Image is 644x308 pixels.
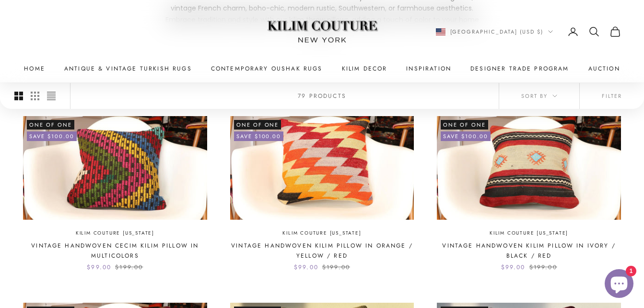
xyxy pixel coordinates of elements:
span: One of One [27,120,74,130]
img: vintage kilim covered pillow with blue diamond patterns in beige, black, and red [437,116,621,220]
a: Contemporary Oushak Rugs [211,64,323,73]
summary: Kilim Decor [342,64,387,73]
span: One of One [441,120,488,130]
a: Antique & Vintage Turkish Rugs [64,64,192,73]
p: 79 products [298,91,346,100]
nav: Secondary navigation [436,26,621,37]
sale-price: $99.00 [87,262,111,272]
a: Inspiration [406,64,451,73]
a: Home [24,64,45,73]
span: Sort by [521,91,557,100]
button: Sort by [499,83,579,108]
nav: Primary navigation [23,64,621,73]
a: Kilim Couture [US_STATE] [282,229,361,237]
compare-at-price: $199.00 [529,262,557,272]
sale-price: $99.00 [294,262,318,272]
button: Switch to compact product images [47,83,56,109]
img: United States [436,28,445,36]
img: vintage mid-century kilim covered throw pillow with zigzag patterns for cozy homes [230,116,414,220]
a: Auction [588,64,620,73]
compare-at-price: $199.00 [322,262,350,272]
a: Kilim Couture [US_STATE] [490,229,568,237]
on-sale-badge: Save $100.00 [27,131,77,141]
a: Designer Trade Program [470,64,569,73]
on-sale-badge: Save $100.00 [234,131,284,141]
a: Vintage Handwoven Kilim Pillow in Ivory / Black / Red [437,241,621,261]
img: Logo of Kilim Couture New York [262,9,382,55]
img: kilim upholstered pillow woven by local women artisans in colorful cecim style [23,116,207,220]
button: Switch to larger product images [14,83,23,109]
a: Vintage Handwoven Kilim Pillow in Orange / Yellow / Red [230,241,414,261]
a: Kilim Couture [US_STATE] [76,229,154,237]
sale-price: $99.00 [501,262,526,272]
span: One of One [234,120,281,130]
compare-at-price: $199.00 [115,262,143,272]
inbox-online-store-chat: Shopify online store chat [602,269,636,300]
button: Filter [580,83,644,108]
button: Switch to smaller product images [31,83,39,109]
a: Vintage Handwoven Cecim Kilim Pillow in Multicolors [23,241,207,261]
button: Change country or currency [436,27,553,36]
span: [GEOGRAPHIC_DATA] (USD $) [450,27,544,36]
on-sale-badge: Save $100.00 [441,131,491,141]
